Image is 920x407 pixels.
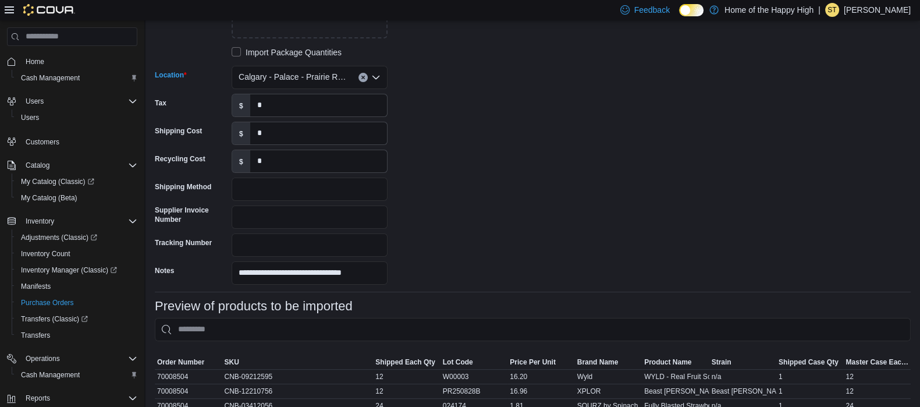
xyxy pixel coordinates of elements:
[26,57,44,66] span: Home
[16,71,84,85] a: Cash Management
[155,370,222,384] div: 70008504
[2,213,142,229] button: Inventory
[16,296,137,310] span: Purchase Orders
[21,94,137,108] span: Users
[712,358,731,367] span: Strain
[16,247,137,261] span: Inventory Count
[16,328,137,342] span: Transfers
[21,370,80,380] span: Cash Management
[642,355,709,369] button: Product Name
[441,370,507,384] div: W00003
[21,391,137,405] span: Reports
[21,214,137,228] span: Inventory
[16,263,137,277] span: Inventory Manager (Classic)
[16,263,122,277] a: Inventory Manager (Classic)
[776,384,843,398] div: 1
[21,249,70,259] span: Inventory Count
[441,355,507,369] button: Lot Code
[155,98,166,108] label: Tax
[155,70,187,80] label: Location
[679,16,680,17] span: Dark Mode
[16,247,75,261] a: Inventory Count
[21,94,48,108] button: Users
[12,190,142,206] button: My Catalog (Beta)
[16,231,137,245] span: Adjustments (Classic)
[843,355,911,369] button: Master Case Each Qty
[16,279,55,293] a: Manifests
[21,233,97,242] span: Adjustments (Classic)
[26,97,44,106] span: Users
[21,298,74,307] span: Purchase Orders
[21,55,49,69] a: Home
[16,312,93,326] a: Transfers (Classic)
[2,157,142,174] button: Catalog
[709,384,776,398] div: Beast [PERSON_NAME]
[776,370,843,384] div: 1
[827,3,836,17] span: ST
[232,150,250,172] label: $
[776,355,843,369] button: Shipped Case Qty
[507,384,574,398] div: 16.96
[239,70,347,84] span: Calgary - Palace - Prairie Records
[155,126,202,136] label: Shipping Cost
[224,358,239,367] span: SKU
[12,367,142,383] button: Cash Management
[16,368,137,382] span: Cash Management
[16,328,55,342] a: Transfers
[21,331,50,340] span: Transfers
[21,134,137,148] span: Customers
[155,206,227,224] label: Supplier Invoice Number
[634,4,670,16] span: Feedback
[155,182,211,192] label: Shipping Method
[21,54,137,69] span: Home
[16,368,84,382] a: Cash Management
[12,327,142,344] button: Transfers
[21,214,59,228] button: Inventory
[16,231,102,245] a: Adjustments (Classic)
[155,384,222,398] div: 70008504
[843,370,911,384] div: 12
[16,191,137,205] span: My Catalog (Beta)
[16,175,99,189] a: My Catalog (Classic)
[21,282,51,291] span: Manifests
[2,390,142,406] button: Reports
[26,394,50,403] span: Reports
[16,71,137,85] span: Cash Management
[21,266,117,275] span: Inventory Manager (Classic)
[642,384,709,398] div: Beast [PERSON_NAME]
[12,295,142,311] button: Purchase Orders
[26,161,49,170] span: Catalog
[575,370,642,384] div: Wyld
[21,135,64,149] a: Customers
[21,314,88,324] span: Transfers (Classic)
[12,278,142,295] button: Manifests
[23,4,75,16] img: Cova
[373,355,440,369] button: Shipped Each Qty
[155,299,353,313] h3: Preview of products to be imported
[155,318,911,341] input: This is a search bar. As you type, the results lower in the page will automatically filter.
[12,70,142,86] button: Cash Management
[510,358,556,367] span: Price Per Unit
[577,358,619,367] span: Brand Name
[375,358,435,367] span: Shipped Each Qty
[16,175,137,189] span: My Catalog (Classic)
[12,262,142,278] a: Inventory Manager (Classic)
[818,3,820,17] p: |
[575,355,642,369] button: Brand Name
[846,358,908,367] span: Master Case Each Qty
[825,3,839,17] div: Steven Thompson
[12,109,142,126] button: Users
[371,73,381,82] button: Open list of options
[644,358,691,367] span: Product Name
[21,158,137,172] span: Catalog
[222,384,373,398] div: CNB-12210756
[16,111,137,125] span: Users
[16,111,44,125] a: Users
[575,384,642,398] div: XPLOR
[441,384,507,398] div: PR250828B
[26,137,59,147] span: Customers
[12,174,142,190] a: My Catalog (Classic)
[724,3,814,17] p: Home of the Happy High
[373,370,440,384] div: 12
[21,391,55,405] button: Reports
